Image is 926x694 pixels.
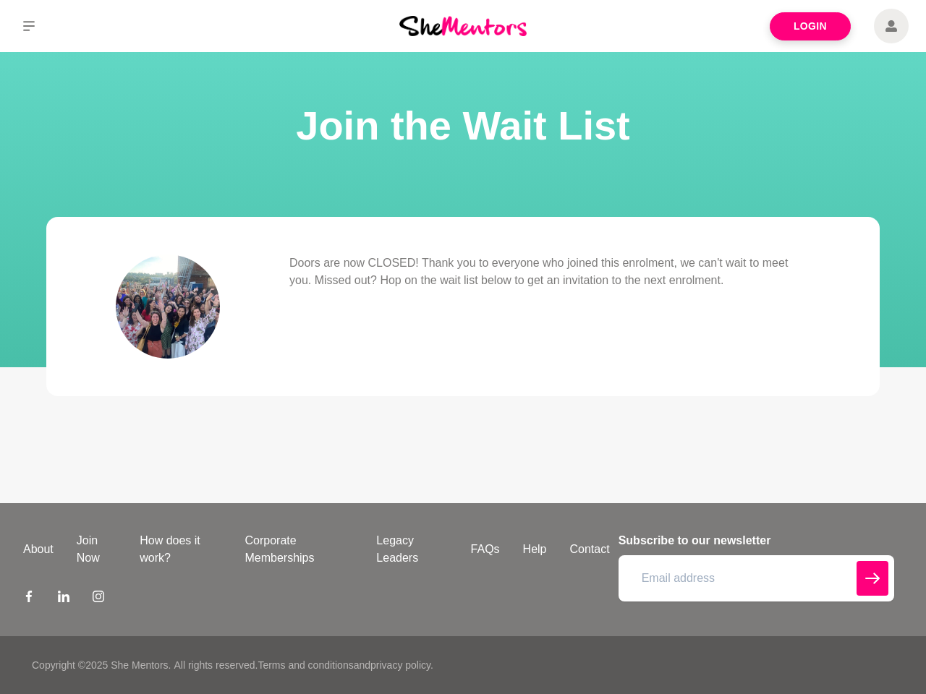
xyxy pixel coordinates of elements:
a: Contact [558,541,621,558]
a: FAQs [459,541,511,558]
a: Help [511,541,558,558]
a: LinkedIn [58,590,69,607]
a: Facebook [23,590,35,607]
p: Copyright © 2025 She Mentors . [32,658,171,673]
a: Login [770,12,851,40]
input: Email address [619,555,894,601]
a: Terms and conditions [258,659,353,671]
h1: Join the Wait List [17,98,909,153]
img: She Mentors Logo [399,16,527,35]
a: Join Now [65,532,128,567]
a: privacy policy [370,659,430,671]
a: Corporate Memberships [233,532,365,567]
a: Legacy Leaders [365,532,459,567]
h4: Subscribe to our newsletter [619,532,894,549]
a: About [12,541,65,558]
p: All rights reserved. and . [174,658,433,673]
a: How does it work? [128,532,233,567]
a: Instagram [93,590,104,607]
p: Doors are now CLOSED! Thank you to everyone who joined this enrolment, we can't wait to meet you.... [289,254,810,289]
